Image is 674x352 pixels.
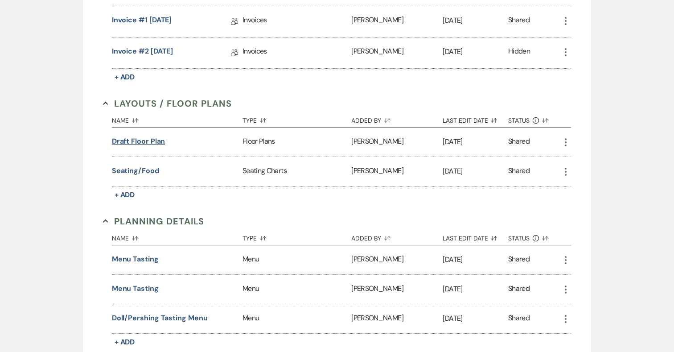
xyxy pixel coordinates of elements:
[112,15,172,29] a: Invoice #1 [DATE]
[443,283,508,295] p: [DATE]
[112,71,138,83] button: + Add
[103,215,204,228] button: Planning Details
[443,15,508,26] p: [DATE]
[351,110,443,127] button: Added By
[242,275,351,304] div: Menu
[443,166,508,177] p: [DATE]
[508,254,530,266] div: Shared
[242,6,351,37] div: Invoices
[508,283,530,295] div: Shared
[508,228,560,245] button: Status
[112,228,242,245] button: Name
[103,97,232,110] button: Layouts / Floor Plans
[508,313,530,325] div: Shared
[443,110,508,127] button: Last Edit Date
[242,110,351,127] button: Type
[242,245,351,274] div: Menu
[351,245,443,274] div: [PERSON_NAME]
[443,136,508,148] p: [DATE]
[443,46,508,58] p: [DATE]
[351,275,443,304] div: [PERSON_NAME]
[508,166,530,178] div: Shared
[351,37,443,68] div: [PERSON_NAME]
[508,235,530,241] span: Status
[443,254,508,265] p: [DATE]
[351,6,443,37] div: [PERSON_NAME]
[112,46,173,60] a: Invoice #2 [DATE]
[115,337,135,347] span: + Add
[508,117,530,124] span: Status
[242,304,351,333] div: Menu
[351,304,443,333] div: [PERSON_NAME]
[242,157,351,186] div: Seating Charts
[112,336,138,348] button: + Add
[351,157,443,186] div: [PERSON_NAME]
[112,166,159,176] button: Seating/Food
[112,136,165,147] button: Draft Floor Plan
[242,128,351,157] div: Floor Plans
[112,189,138,201] button: + Add
[508,110,560,127] button: Status
[115,72,135,82] span: + Add
[351,228,443,245] button: Added By
[508,136,530,148] div: Shared
[112,313,208,323] button: Doll/Pershing Tasting Menu
[508,46,530,60] div: Hidden
[112,254,159,265] button: Menu Tasting
[242,228,351,245] button: Type
[443,228,508,245] button: Last Edit Date
[508,15,530,29] div: Shared
[115,190,135,199] span: + Add
[112,283,159,294] button: Menu Tasting
[351,128,443,157] div: [PERSON_NAME]
[443,313,508,324] p: [DATE]
[112,110,242,127] button: Name
[242,37,351,68] div: Invoices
